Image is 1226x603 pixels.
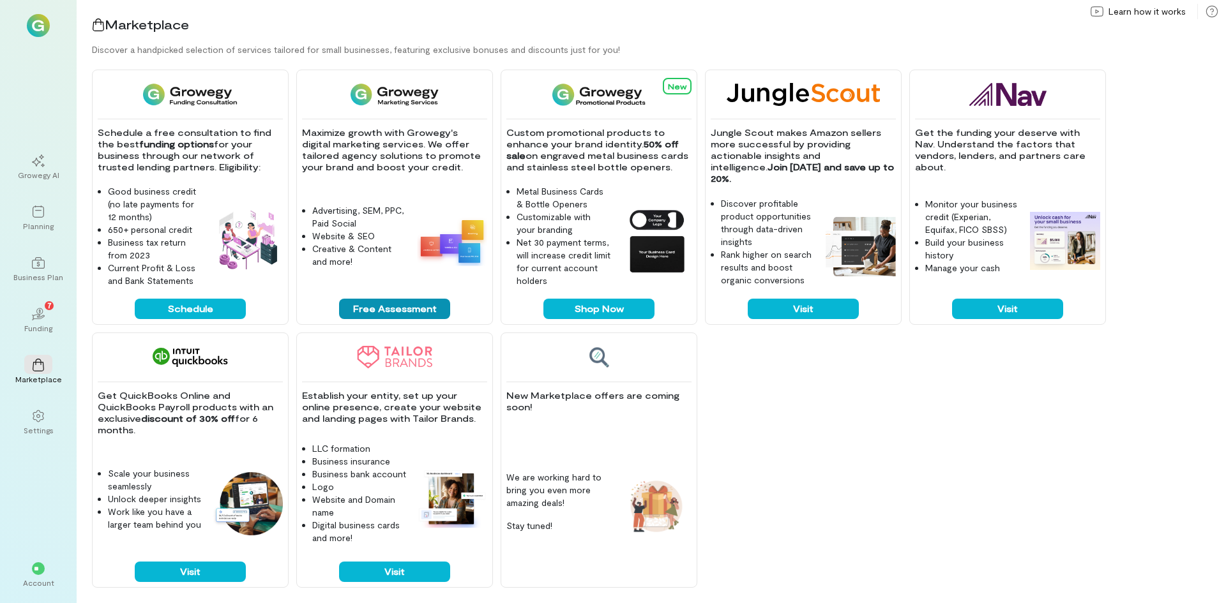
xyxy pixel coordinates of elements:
[108,493,202,505] li: Unlock deeper insights
[213,472,283,535] img: QuickBooks feature
[23,221,54,231] div: Planning
[47,299,52,311] span: 7
[621,205,692,276] img: Growegy Promo Products feature
[748,299,859,319] button: Visit
[543,299,655,319] button: Shop Now
[925,262,1020,274] li: Manage your cash
[141,413,235,424] strong: discount of 30% off
[588,346,610,369] img: Coming soon
[506,471,611,509] p: We are working hard to bring you even more amazing deals!
[98,127,283,173] p: Schedule a free consultation to find the best for your business through our network of trusted le...
[15,374,62,384] div: Marketplace
[952,299,1063,319] button: Visit
[668,82,686,91] span: New
[517,236,611,287] li: Net 30 payment terms, will increase credit limit for current account holders
[621,472,692,542] img: Coming soon feature
[135,299,246,319] button: Schedule
[506,519,611,532] p: Stay tuned!
[23,577,54,588] div: Account
[506,390,692,413] p: New Marketplace offers are coming soon!
[312,230,407,242] li: Website & SEO
[721,197,815,248] li: Discover profitable product opportunities through data-driven insights
[727,83,880,106] img: Jungle Scout
[1030,212,1100,271] img: Nav feature
[13,272,63,282] div: Business Plan
[153,346,228,369] img: QuickBooks
[92,43,1226,56] div: Discover a handpicked selection of services tailored for small businesses, featuring exclusive bo...
[915,127,1100,173] p: Get the funding your deserve with Nav. Understand the factors that vendors, lenders, and partners...
[15,297,61,343] a: Funding
[826,217,896,276] img: Jungle Scout feature
[506,138,681,161] strong: 50% off sale
[312,493,407,519] li: Website and Domain name
[517,185,611,211] li: Metal Business Cards & Bottle Openers
[417,468,487,528] img: Tailor Brands feature
[135,562,246,582] button: Visit
[302,390,487,424] p: Establish your entity, set up your online presence, create your website and landing pages with Ta...
[517,211,611,236] li: Customizable with your branding
[506,127,692,173] p: Custom promotional products to enhance your brand identity. on engraved metal business cards and ...
[721,248,815,287] li: Rank higher on search results and boost organic conversions
[351,83,439,106] img: Growegy - Marketing Services
[139,138,214,149] strong: funding options
[15,144,61,190] a: Growegy AI
[711,161,897,184] strong: Join [DATE] and save up to 20%.
[312,242,407,268] li: Creative & Content and more!
[15,246,61,292] a: Business Plan
[552,83,646,106] img: Growegy Promo Products
[417,216,487,266] img: Growegy - Marketing Services feature
[213,205,283,276] img: Funding Consultation feature
[312,442,407,455] li: LLC formation
[312,468,407,480] li: Business bank account
[108,505,202,531] li: Work like you have a larger team behind you
[105,17,189,32] span: Marketplace
[15,348,61,394] a: Marketplace
[108,236,202,262] li: Business tax return from 2023
[108,262,202,287] li: Current Profit & Loss and Bank Statements
[925,236,1020,262] li: Build your business history
[357,346,432,369] img: Tailor Brands
[143,83,237,106] img: Funding Consultation
[711,127,896,184] p: Jungle Scout makes Amazon sellers more successful by providing actionable insights and intelligence.
[15,399,61,445] a: Settings
[24,425,54,435] div: Settings
[925,198,1020,236] li: Monitor your business credit (Experian, Equifax, FICO SBSS)
[969,83,1047,106] img: Nav
[108,223,202,236] li: 650+ personal credit
[339,562,450,582] button: Visit
[1109,5,1186,18] span: Learn how it works
[312,519,407,544] li: Digital business cards and more!
[312,455,407,468] li: Business insurance
[339,299,450,319] button: Free Assessment
[24,323,52,333] div: Funding
[108,467,202,493] li: Scale your business seamlessly
[18,170,59,180] div: Growegy AI
[302,127,487,173] p: Maximize growth with Growegy's digital marketing services. We offer tailored agency solutions to ...
[108,185,202,223] li: Good business credit (no late payments for 12 months)
[98,390,283,436] p: Get QuickBooks Online and QuickBooks Payroll products with an exclusive for 6 months.
[15,195,61,241] a: Planning
[312,204,407,230] li: Advertising, SEM, PPC, Paid Social
[312,480,407,493] li: Logo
